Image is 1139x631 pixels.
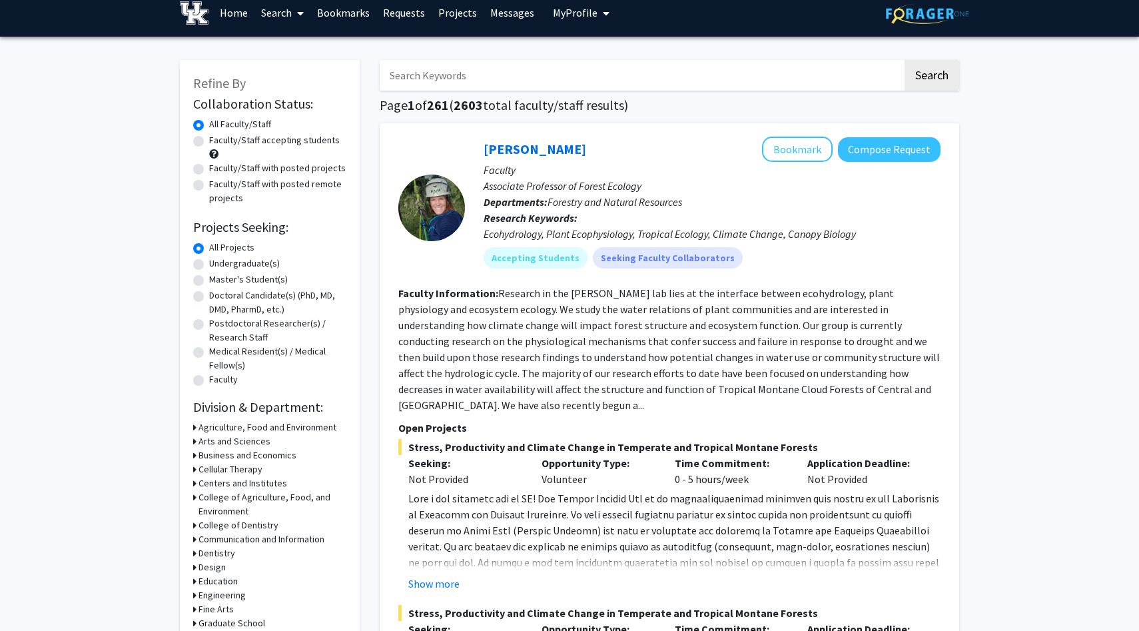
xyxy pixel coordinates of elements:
span: Stress, Productivity and Climate Change in Temperate and Tropical Montane Forests [398,439,941,455]
iframe: Chat [10,571,57,621]
span: My Profile [553,6,597,19]
label: Faculty/Staff with posted projects [209,161,346,175]
p: Faculty [484,162,941,178]
h3: Dentistry [198,546,235,560]
p: Time Commitment: [675,455,788,471]
label: Doctoral Candidate(s) (PhD, MD, DMD, PharmD, etc.) [209,289,346,316]
b: Departments: [484,195,548,209]
h2: Projects Seeking: [193,219,346,235]
button: Show more [408,576,460,592]
p: Open Projects [398,420,941,436]
img: ForagerOne Logo [886,3,969,24]
b: Research Keywords: [484,211,577,225]
b: Faculty Information: [398,287,498,300]
h3: Arts and Sciences [198,434,270,448]
label: All Faculty/Staff [209,117,271,131]
h3: Graduate School [198,616,265,630]
img: University of Kentucky Logo [180,1,208,25]
fg-read-more: Research in the [PERSON_NAME] lab lies at the interface between ecohydrology, plant physiology an... [398,287,940,412]
h2: Division & Department: [193,399,346,415]
label: Medical Resident(s) / Medical Fellow(s) [209,344,346,372]
button: Search [905,60,959,91]
span: Stress, Productivity and Climate Change in Temperate and Tropical Montane Forests [398,605,941,621]
label: Faculty/Staff with posted remote projects [209,177,346,205]
span: 1 [408,97,415,113]
div: Not Provided [797,455,931,487]
p: Opportunity Type: [542,455,655,471]
h3: Engineering [198,588,246,602]
label: Master's Student(s) [209,273,288,287]
div: Not Provided [408,471,522,487]
span: 261 [427,97,449,113]
label: Faculty [209,372,238,386]
button: Add Sybil Gotsch to Bookmarks [762,137,833,162]
h3: Agriculture, Food and Environment [198,420,336,434]
p: Associate Professor of Forest Ecology [484,178,941,194]
p: Application Deadline: [807,455,921,471]
h3: Fine Arts [198,602,234,616]
h3: Communication and Information [198,532,324,546]
h3: Cellular Therapy [198,462,262,476]
label: Undergraduate(s) [209,257,280,271]
a: [PERSON_NAME] [484,141,586,157]
label: Postdoctoral Researcher(s) / Research Staff [209,316,346,344]
label: All Projects [209,241,254,255]
mat-chip: Seeking Faculty Collaborators [593,247,743,269]
h3: College of Agriculture, Food, and Environment [198,490,346,518]
h3: Design [198,560,226,574]
h1: Page of ( total faculty/staff results) [380,97,959,113]
h3: Centers and Institutes [198,476,287,490]
h3: College of Dentistry [198,518,278,532]
h3: Business and Economics [198,448,296,462]
h2: Collaboration Status: [193,96,346,112]
div: Volunteer [532,455,665,487]
div: 0 - 5 hours/week [665,455,798,487]
p: Seeking: [408,455,522,471]
button: Compose Request to Sybil Gotsch [838,137,941,162]
span: Forestry and Natural Resources [548,195,682,209]
span: Refine By [193,75,246,91]
div: Ecohydrology, Plant Ecophysiology, Tropical Ecology, Climate Change, Canopy Biology [484,226,941,242]
mat-chip: Accepting Students [484,247,587,269]
span: 2603 [454,97,483,113]
input: Search Keywords [380,60,903,91]
label: Faculty/Staff accepting students [209,133,340,147]
h3: Education [198,574,238,588]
